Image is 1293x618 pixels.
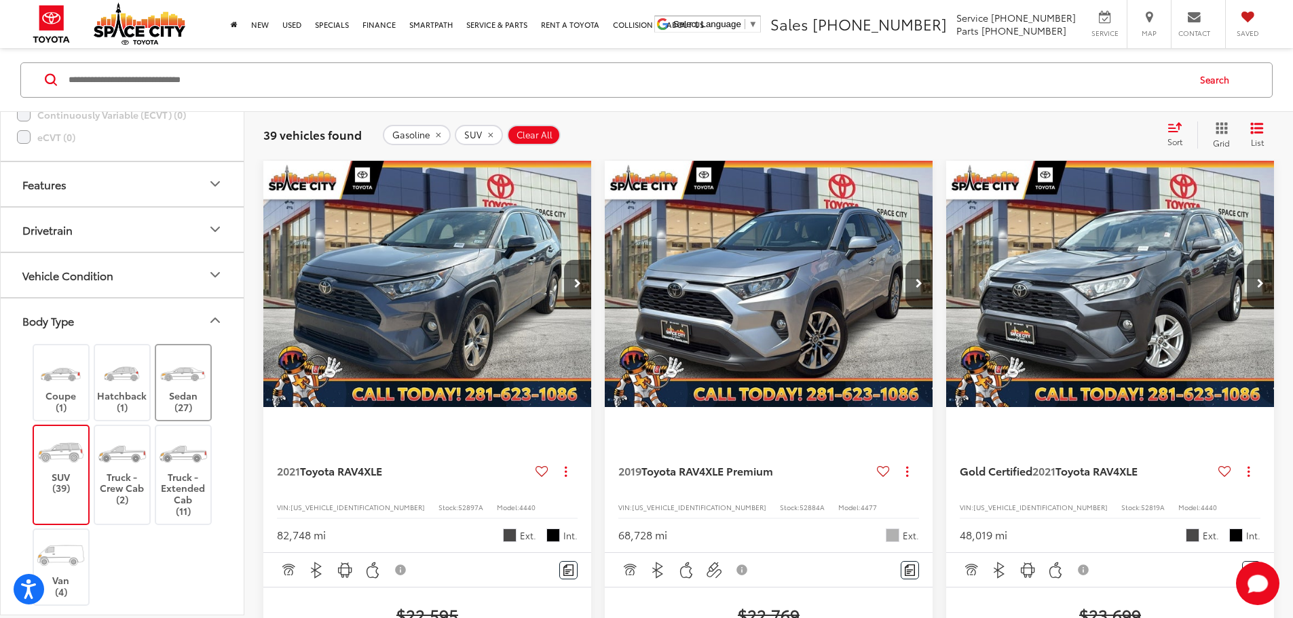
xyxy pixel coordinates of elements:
span: Toyota RAV4 [641,463,705,478]
div: Vehicle Condition [207,267,223,283]
img: Truck - Extended Cab [157,433,208,471]
span: Toyota RAV4 [300,463,364,478]
img: Truck - Crew Cab [96,433,147,471]
span: Service [1089,28,1120,38]
span: Sort [1167,136,1182,147]
span: ▼ [749,19,757,29]
img: Bluetooth® [308,562,325,579]
span: Ext. [520,529,536,542]
span: SUV [464,129,482,140]
span: [PHONE_NUMBER] [812,13,947,35]
span: 39 vehicles found [263,125,362,142]
span: Map [1134,28,1164,38]
img: 2021 Toyota RAV4 XLE [945,161,1275,408]
span: 4477 [861,502,877,512]
div: Features [207,176,223,192]
label: Hatchback (1) [95,352,150,413]
span: 52819A [1141,502,1165,512]
span: Gasoline [392,129,430,140]
svg: Start Chat [1236,562,1279,605]
span: Model: [497,502,519,512]
span: 2021 [277,463,300,478]
span: [US_VEHICLE_IDENTIFICATION_NUMBER] [291,502,425,512]
img: Android Auto [337,562,354,579]
img: Comments [563,564,574,576]
button: View Disclaimer [1072,556,1095,584]
img: Apple CarPlay [364,562,381,579]
img: Adaptive Cruise Control [621,562,638,579]
button: View Disclaimer [731,556,754,584]
button: Comments [901,561,919,579]
a: 2019Toyota RAV4XLE Premium [618,463,872,478]
span: VIN: [618,502,632,512]
img: SUV [35,433,86,471]
a: 2021Toyota RAV4XLE [277,463,530,478]
button: Actions [554,459,578,483]
button: remove SUV [455,124,503,144]
img: Android Auto [1019,562,1036,579]
img: Hatchback [96,352,147,390]
span: Grid [1213,136,1230,148]
img: Van [35,537,86,575]
span: VIN: [277,502,291,512]
div: 2019 Toyota RAV4 XLE Premium 0 [604,161,934,407]
span: Ext. [903,529,919,542]
span: [US_VEHICLE_IDENTIFICATION_NUMBER] [973,502,1108,512]
button: Grid View [1197,121,1240,148]
button: Next image [905,260,933,307]
div: 48,019 mi [960,527,1007,543]
div: Features [22,177,67,190]
div: 68,728 mi [618,527,667,543]
span: Stock: [780,502,800,512]
span: Black [546,528,560,542]
span: 4440 [1201,502,1217,512]
button: Clear All [507,124,561,144]
button: DrivetrainDrivetrain [1,207,245,251]
button: Comments [1242,561,1260,579]
img: Bluetooth® [650,562,667,579]
button: Comments [559,561,578,579]
div: Body Type [207,312,223,328]
span: 2021 [1032,463,1055,478]
span: XLE [364,463,382,478]
button: Next image [1247,260,1274,307]
img: Space City Toyota [94,3,185,45]
input: Search by Make, Model, or Keyword [67,63,1187,96]
span: [PHONE_NUMBER] [981,24,1066,37]
span: Clear All [517,129,552,140]
button: Body TypeBody Type [1,298,245,342]
img: Adaptive Cruise Control [962,562,979,579]
a: 2021 Toyota RAV4 XLE2021 Toyota RAV4 XLE2021 Toyota RAV4 XLE2021 Toyota RAV4 XLE [263,161,593,407]
span: List [1250,136,1264,147]
img: Coupe [35,352,86,390]
span: [PHONE_NUMBER] [991,11,1076,24]
span: dropdown dots [565,466,567,477]
span: Model: [838,502,861,512]
img: Apple CarPlay [1047,562,1064,579]
button: Actions [895,459,919,483]
label: Sedan (27) [156,352,211,413]
span: dropdown dots [1248,466,1250,477]
span: Stock: [438,502,458,512]
label: Truck - Crew Cab (2) [95,433,150,505]
span: Sales [770,13,808,35]
span: Model: [1178,502,1201,512]
button: remove Gasoline [383,124,451,144]
label: Truck - Extended Cab (11) [156,433,211,516]
img: Aux Input [706,562,723,579]
button: Search [1187,62,1249,96]
span: Int. [563,529,578,542]
button: Vehicle ConditionVehicle Condition [1,252,245,296]
button: Next image [564,260,591,307]
span: Select Language [673,19,741,29]
button: FeaturesFeatures [1,161,245,206]
div: Drivetrain [207,221,223,237]
span: VIN: [960,502,973,512]
div: 82,748 mi [277,527,326,543]
button: Actions [1237,459,1260,483]
span: Int. [1246,529,1260,542]
span: Silver Sky Metallic [886,528,899,542]
button: List View [1240,121,1274,148]
label: eCVT (0) [17,125,75,148]
span: Toyota RAV4 [1055,463,1119,478]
